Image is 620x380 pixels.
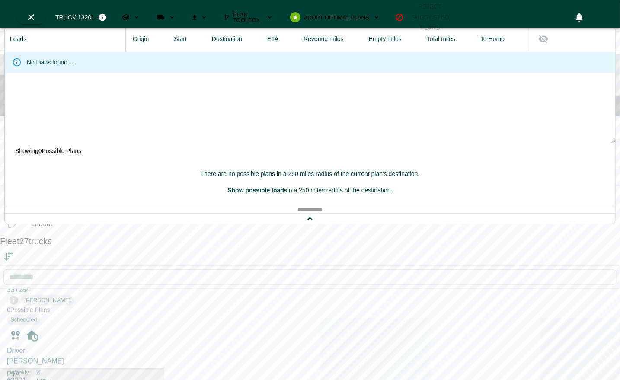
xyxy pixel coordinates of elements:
[150,10,182,24] button: Run Plan Loads
[174,34,198,44] span: Start
[587,10,603,25] button: Preferences
[590,12,600,22] svg: Preferences
[185,10,214,24] button: Download
[201,169,420,179] h6: There are no possible plans in a 250 miles radius of the current plan's destination.
[427,34,467,44] span: Total miles
[5,143,615,159] p: Showing 0 Possible Plans
[227,187,287,194] a: Show possible loads
[480,34,516,44] span: To Home
[304,15,369,20] span: Adopt Optimal Plans
[10,34,38,44] span: Loads
[133,34,160,44] span: Origin
[217,10,280,24] button: Plan Toolbox
[5,206,615,213] div: Drag to resize table
[267,34,290,44] span: ETA
[369,34,413,44] span: Empty miles
[212,34,253,44] span: Destination
[115,10,147,24] button: Loads
[304,34,355,44] span: Revenue miles
[233,12,262,23] span: Plan Toolbox
[283,10,387,24] button: Adopt Optimal Plans
[48,10,112,24] button: Truck 13201
[27,54,74,70] div: No loads found ...
[227,186,392,195] h6: in a 250 miles radius of the destination.
[536,32,551,46] button: Show/Hide Column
